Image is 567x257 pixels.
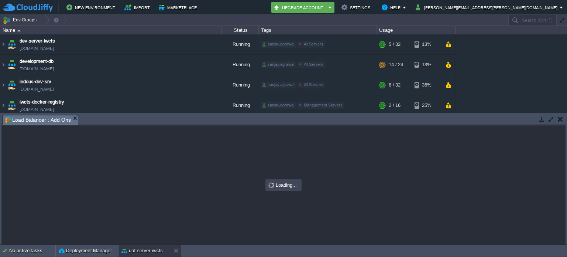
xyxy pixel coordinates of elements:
[7,75,17,95] img: AMDAwAAAACH5BAEAAAAALAAAAAABAAEAAAICRAEAOw==
[222,26,258,34] div: Status
[222,34,259,54] div: Running
[0,55,6,75] img: AMDAwAAAACH5BAEAAAAALAAAAAABAAEAAAICRAEAOw==
[222,95,259,115] div: Running
[304,42,323,46] span: All Servers
[304,62,323,67] span: All Servers
[20,37,55,45] a: dev-server-iwcts
[5,115,71,125] span: Load Balancer : Add-Ons
[266,180,301,190] div: Loading...
[304,82,323,87] span: All Servers
[0,95,6,115] img: AMDAwAAAACH5BAEAAAAALAAAAAABAAEAAAICRAEAOw==
[377,26,455,34] div: Usage
[0,34,6,54] img: AMDAwAAAACH5BAEAAAAALAAAAAABAAEAAAICRAEAOw==
[59,247,112,254] button: Deployment Manager
[7,95,17,115] img: AMDAwAAAACH5BAEAAAAALAAAAAABAAEAAAICRAEAOw==
[259,26,377,34] div: Tags
[261,82,296,88] div: sanjay.agrawal
[222,75,259,95] div: Running
[159,3,199,12] button: Marketplace
[416,3,560,12] button: [PERSON_NAME][EMAIL_ADDRESS][PERSON_NAME][DOMAIN_NAME]
[9,245,55,257] div: No active tasks
[124,3,152,12] button: Import
[304,103,343,107] span: Management Servers
[415,34,439,54] div: 13%
[3,3,53,12] img: CloudJiffy
[261,41,296,48] div: sanjay.agrawal
[0,75,6,95] img: AMDAwAAAACH5BAEAAAAALAAAAAABAAEAAAICRAEAOw==
[20,85,54,93] span: [DOMAIN_NAME]
[536,227,560,250] iframe: chat widget
[341,3,372,12] button: Settings
[389,55,403,75] div: 14 / 24
[20,65,54,72] span: [DOMAIN_NAME]
[20,98,64,106] a: iwcts-docker-registry
[222,55,259,75] div: Running
[17,30,21,31] img: AMDAwAAAACH5BAEAAAAALAAAAAABAAEAAAICRAEAOw==
[389,95,401,115] div: 2 / 16
[20,45,54,52] a: [DOMAIN_NAME]
[274,3,326,12] button: Upgrade Account
[3,15,39,25] button: Env Groups
[261,61,296,68] div: sanjay.agrawal
[20,78,51,85] a: indous-dev-srv
[415,55,439,75] div: 13%
[389,34,401,54] div: 5 / 32
[7,34,17,54] img: AMDAwAAAACH5BAEAAAAALAAAAAABAAEAAAICRAEAOw==
[121,247,163,254] button: uat-server-iwcts
[415,95,439,115] div: 25%
[7,55,17,75] img: AMDAwAAAACH5BAEAAAAALAAAAAABAAEAAAICRAEAOw==
[261,102,296,109] div: sanjay.agrawal
[20,58,54,65] a: development-db
[382,3,403,12] button: Help
[389,75,401,95] div: 8 / 32
[66,3,117,12] button: New Environment
[415,75,439,95] div: 36%
[1,26,221,34] div: Name
[20,106,54,113] span: [DOMAIN_NAME]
